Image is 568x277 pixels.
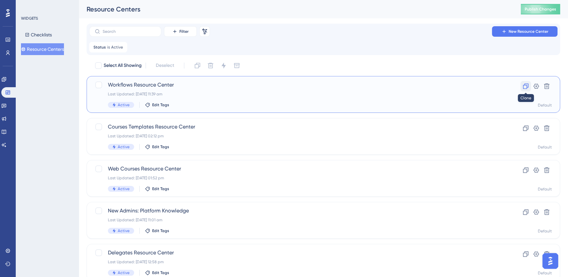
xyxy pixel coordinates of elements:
[164,26,197,37] button: Filter
[538,187,552,192] div: Default
[156,62,174,69] span: Deselect
[87,5,504,14] div: Resource Centers
[525,7,556,12] span: Publish Changes
[538,103,552,108] div: Default
[21,29,56,41] button: Checklists
[108,175,486,181] div: Last Updated: [DATE] 01:52 pm
[108,165,486,173] span: Web Courses Resource Center
[118,144,130,149] span: Active
[145,144,169,149] button: Edit Tags
[145,186,169,191] button: Edit Tags
[108,133,486,139] div: Last Updated: [DATE] 02:12 pm
[152,228,169,233] span: Edit Tags
[108,91,486,97] div: Last Updated: [DATE] 11:39 am
[152,102,169,108] span: Edit Tags
[152,270,169,275] span: Edit Tags
[108,123,486,131] span: Courses Templates Resource Center
[145,270,169,275] button: Edit Tags
[145,228,169,233] button: Edit Tags
[21,16,38,21] div: WIDGETS
[492,26,558,37] button: New Resource Center
[521,4,560,14] button: Publish Changes
[118,186,130,191] span: Active
[118,270,130,275] span: Active
[108,259,486,265] div: Last Updated: [DATE] 12:58 pm
[93,45,106,50] span: Status
[152,186,169,191] span: Edit Tags
[538,228,552,234] div: Default
[107,45,110,50] span: is
[118,102,130,108] span: Active
[538,145,552,150] div: Default
[150,60,180,71] button: Deselect
[104,62,142,69] span: Select All Showing
[108,249,486,257] span: Delegates Resource Center
[21,43,64,55] button: Resource Centers
[509,29,548,34] span: New Resource Center
[118,228,130,233] span: Active
[152,144,169,149] span: Edit Tags
[540,251,560,271] iframe: UserGuiding AI Assistant Launcher
[108,207,486,215] span: New Admins: Platform Knowledge
[145,102,169,108] button: Edit Tags
[108,81,486,89] span: Workflows Resource Center
[108,217,486,223] div: Last Updated: [DATE] 11:01 am
[103,29,156,34] input: Search
[111,45,123,50] span: Active
[179,29,189,34] span: Filter
[538,270,552,276] div: Default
